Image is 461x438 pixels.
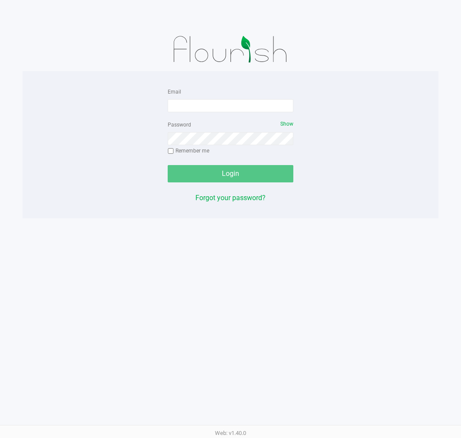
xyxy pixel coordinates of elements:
[168,148,174,154] input: Remember me
[280,121,293,127] span: Show
[215,430,246,436] span: Web: v1.40.0
[195,193,266,203] button: Forgot your password?
[168,121,191,129] label: Password
[168,88,181,96] label: Email
[168,147,209,155] label: Remember me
